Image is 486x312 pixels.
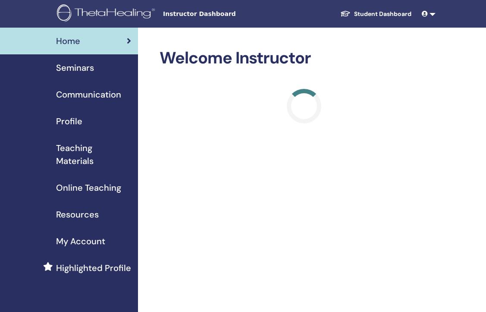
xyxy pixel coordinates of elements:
[56,115,82,128] span: Profile
[333,6,418,22] a: Student Dashboard
[56,208,99,221] span: Resources
[56,235,105,248] span: My Account
[56,88,121,101] span: Communication
[160,48,448,68] h2: Welcome Instructor
[56,142,131,167] span: Teaching Materials
[57,4,158,24] img: logo.png
[56,61,94,74] span: Seminars
[340,10,351,17] img: graduation-cap-white.svg
[56,262,131,274] span: Highlighted Profile
[56,35,80,47] span: Home
[56,181,121,194] span: Online Teaching
[163,9,292,19] span: Instructor Dashboard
